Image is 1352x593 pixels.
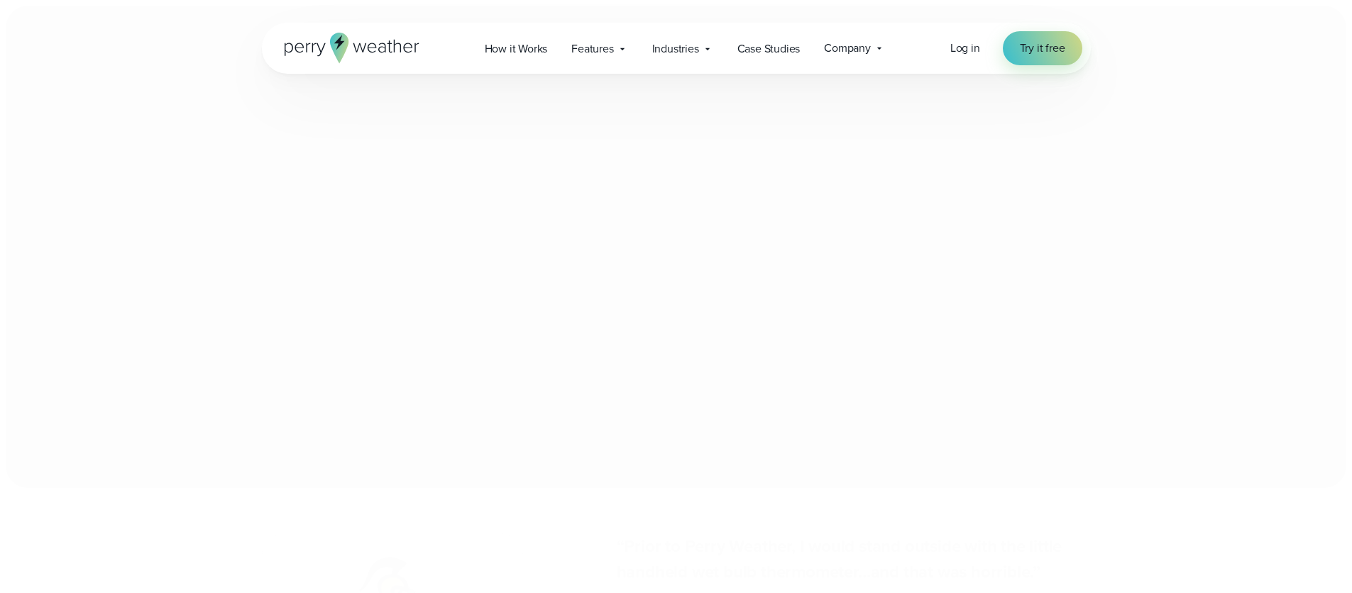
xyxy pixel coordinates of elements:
a: Log in [950,40,980,57]
span: Industries [652,40,699,57]
a: Case Studies [725,34,813,63]
span: Try it free [1020,40,1065,57]
span: Case Studies [737,40,801,57]
span: Log in [950,40,980,56]
a: How it Works [473,34,560,63]
span: Features [571,40,613,57]
a: Try it free [1003,31,1082,65]
span: How it Works [485,40,548,57]
span: Company [824,40,871,57]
